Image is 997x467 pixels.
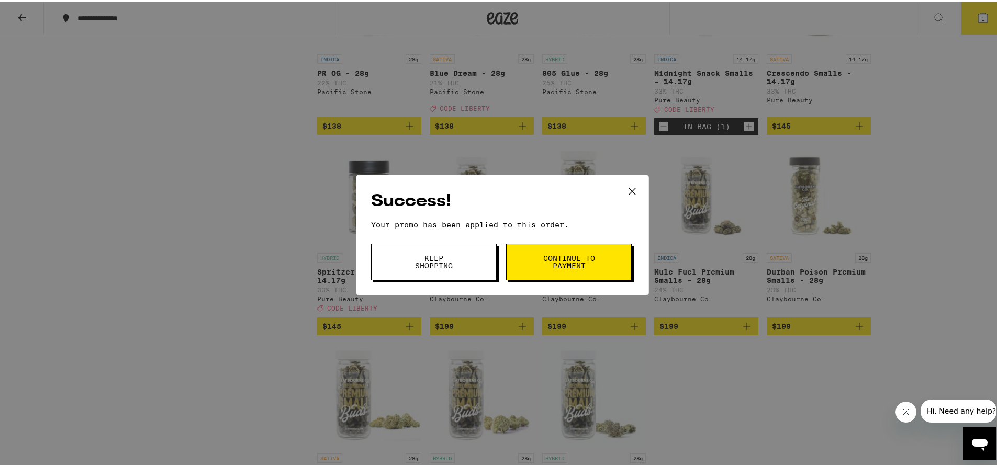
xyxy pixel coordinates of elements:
iframe: Button to launch messaging window [963,425,996,459]
iframe: Close message [895,400,916,421]
span: Keep Shopping [407,253,461,268]
button: Continue to payment [506,242,632,279]
iframe: Message from company [921,398,996,421]
h2: Success! [371,188,634,212]
span: Continue to payment [542,253,596,268]
button: Keep Shopping [371,242,497,279]
p: Your promo has been applied to this order. [371,219,634,227]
